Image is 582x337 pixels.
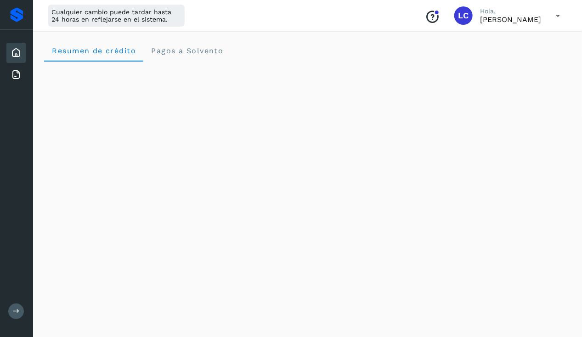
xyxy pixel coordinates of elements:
div: Inicio [6,43,26,63]
div: Cualquier cambio puede tardar hasta 24 horas en reflejarse en el sistema. [48,5,185,27]
div: Facturas [6,65,26,85]
span: Pagos a Solvento [151,46,223,55]
p: Lenin Cruz [480,15,541,24]
p: Hola, [480,7,541,15]
span: Resumen de crédito [51,46,136,55]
